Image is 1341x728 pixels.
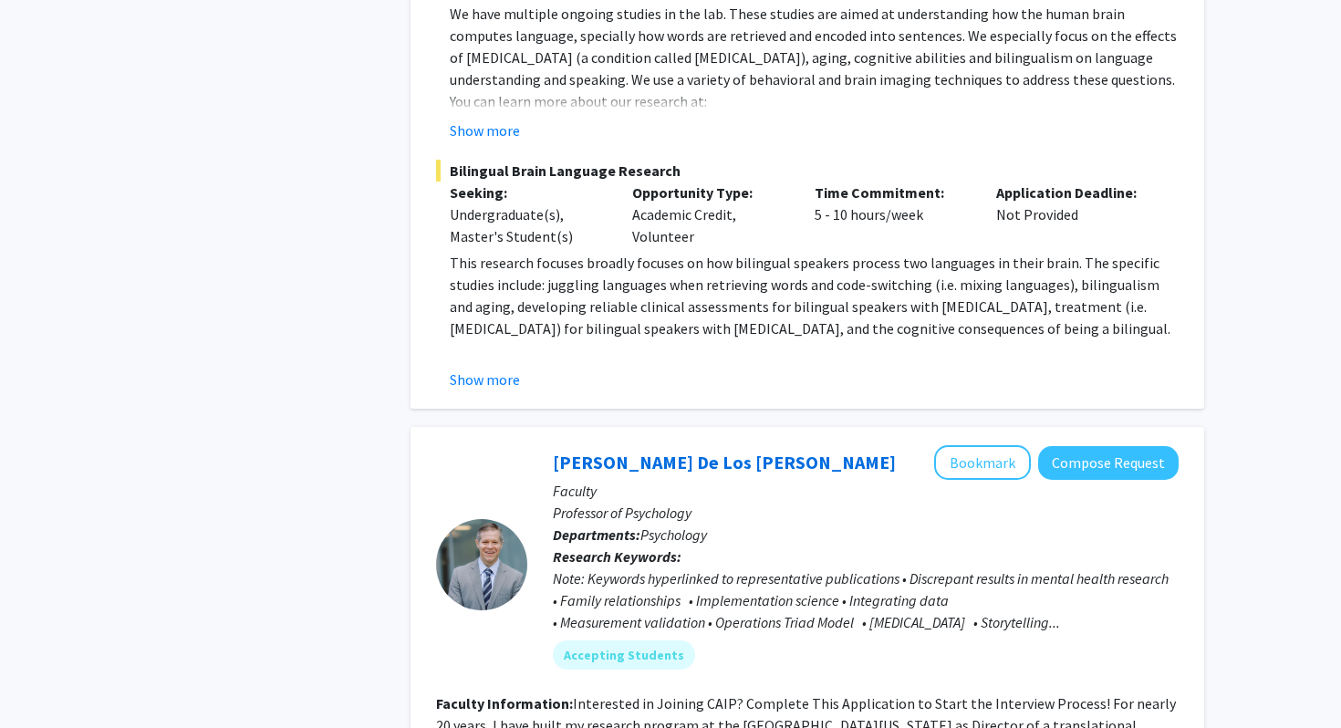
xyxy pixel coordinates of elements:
span: Psychology [640,525,707,544]
div: Not Provided [982,182,1165,247]
button: Compose Request to Andres De Los Reyes [1038,446,1179,480]
div: Academic Credit, Volunteer [619,182,801,247]
p: Opportunity Type: [632,182,787,203]
a: [PERSON_NAME] De Los [PERSON_NAME] [553,451,896,473]
b: Departments: [553,525,640,544]
p: Time Commitment: [815,182,970,203]
div: Note: Keywords hyperlinked to representative publications • Discrepant results in mental health r... [553,567,1179,633]
p: Application Deadline: [996,182,1151,203]
span: Bilingual Brain Language Research [436,160,1179,182]
p: Professor of Psychology [553,502,1179,524]
div: 5 - 10 hours/week [801,182,983,247]
mat-chip: Accepting Students [553,640,695,670]
b: Faculty Information: [436,694,573,712]
iframe: Chat [14,646,78,714]
p: This research focuses broadly focuses on how bilingual speakers process two languages in their br... [450,252,1179,339]
p: You can learn more about our research at: [450,90,1179,112]
button: Show more [450,369,520,390]
p: We have multiple ongoing studies in the lab. These studies are aimed at understanding how the hum... [450,3,1179,90]
b: Research Keywords: [553,547,681,566]
p: Faculty [553,480,1179,502]
button: Show more [450,120,520,141]
div: Undergraduate(s), Master's Student(s) [450,203,605,247]
p: Seeking: [450,182,605,203]
button: Add Andres De Los Reyes to Bookmarks [934,445,1031,480]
